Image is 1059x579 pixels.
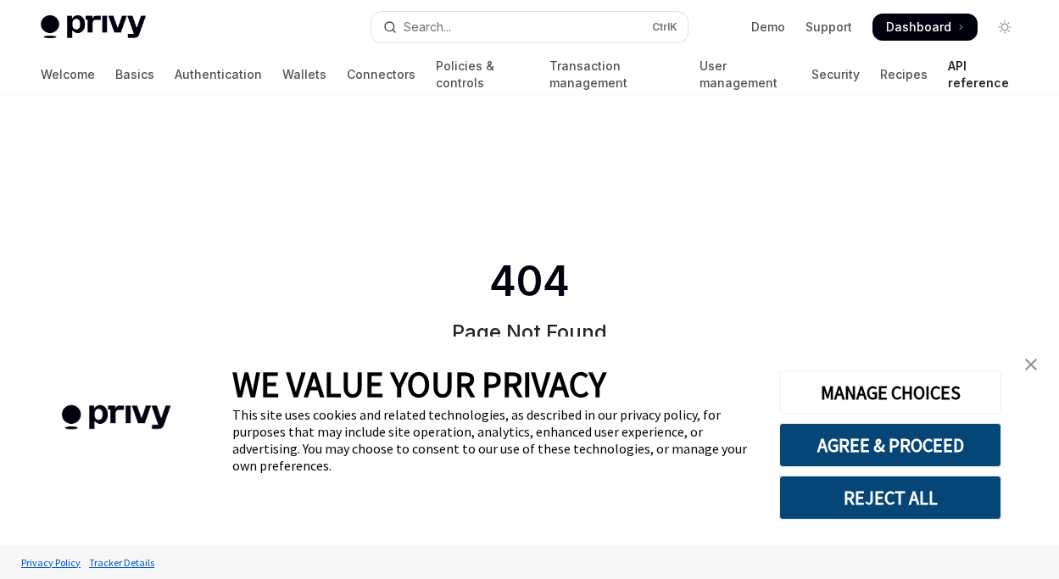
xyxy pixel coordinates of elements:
button: AGREE & PROCEED [779,423,1001,467]
span: 404 [486,258,573,305]
a: Authentication [175,54,262,95]
button: REJECT ALL [779,476,1001,520]
img: company logo [25,381,207,454]
img: light logo [41,15,146,39]
a: Demo [751,19,785,36]
button: Toggle dark mode [991,14,1018,41]
span: WE VALUE YOUR PRIVACY [232,362,606,406]
a: Security [811,54,860,95]
a: Basics [115,54,154,95]
a: Welcome [41,54,95,95]
a: Support [805,19,852,36]
a: Wallets [282,54,326,95]
a: close banner [1014,348,1048,381]
a: User management [699,54,791,95]
span: Dashboard [886,19,951,36]
span: Ctrl K [652,20,677,34]
button: MANAGE CHOICES [779,370,1001,415]
h1: Page Not Found [452,319,607,346]
img: close banner [1025,359,1037,370]
a: Connectors [347,54,415,95]
a: Tracker Details [85,548,159,577]
div: This site uses cookies and related technologies, as described in our privacy policy, for purposes... [232,406,754,474]
a: API reference [948,54,1018,95]
button: Open search [371,12,688,42]
a: Dashboard [872,14,978,41]
a: Recipes [880,54,928,95]
a: Privacy Policy [17,548,85,577]
div: Search... [404,17,451,37]
a: Policies & controls [436,54,529,95]
a: Transaction management [549,54,678,95]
